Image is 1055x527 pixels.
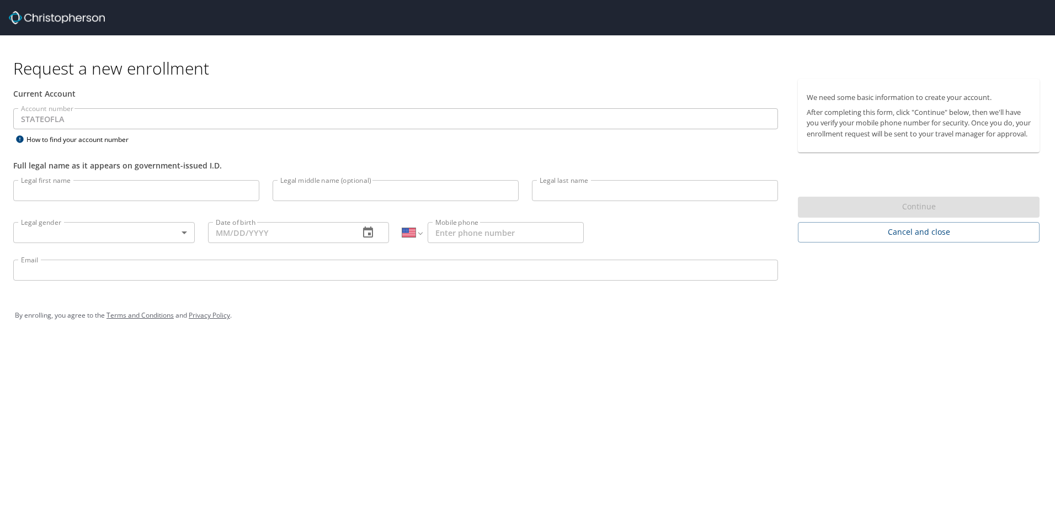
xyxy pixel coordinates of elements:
p: We need some basic information to create your account. [807,92,1031,103]
input: MM/DD/YYYY [208,222,351,243]
p: After completing this form, click "Continue" below, then we'll have you verify your mobile phone ... [807,107,1031,139]
div: ​ [13,222,195,243]
a: Terms and Conditions [106,310,174,320]
div: How to find your account number [13,133,151,146]
div: By enrolling, you agree to the and . [15,302,1040,329]
img: cbt logo [9,11,105,24]
button: Cancel and close [798,222,1040,243]
span: Cancel and close [807,225,1031,239]
div: Current Account [13,88,778,99]
a: Privacy Policy [189,310,230,320]
div: Full legal name as it appears on government-issued I.D. [13,160,778,171]
input: Enter phone number [428,222,584,243]
h1: Request a new enrollment [13,57,1048,79]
